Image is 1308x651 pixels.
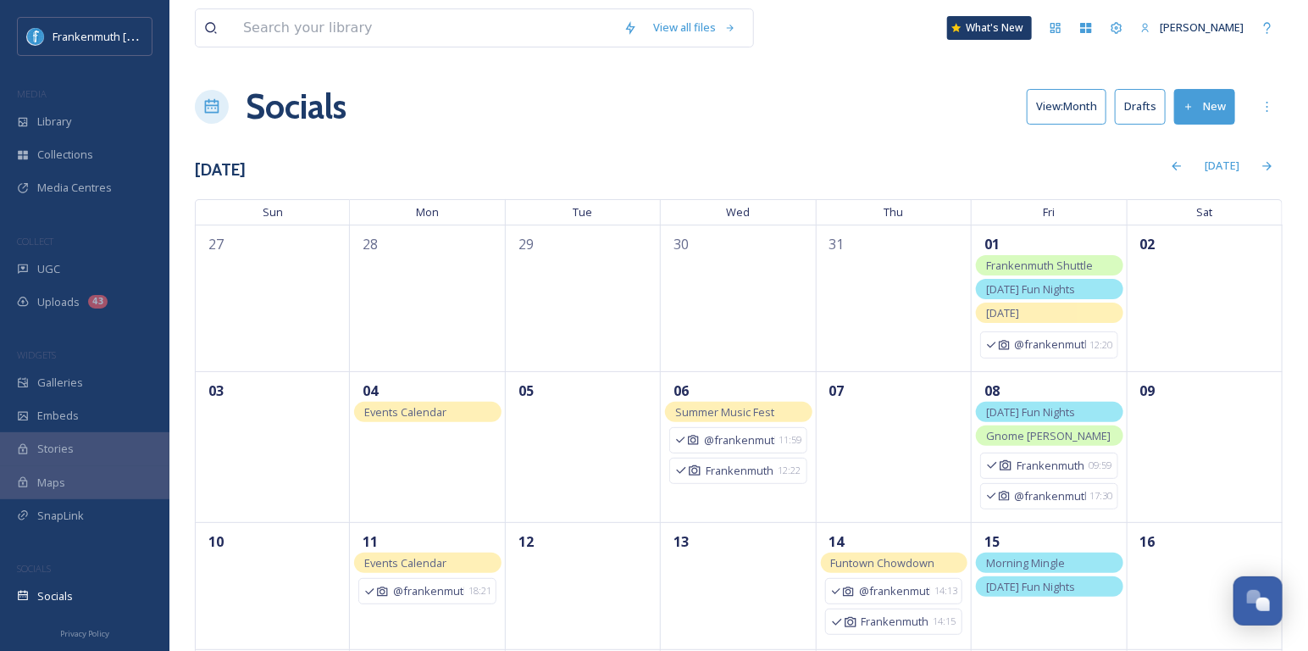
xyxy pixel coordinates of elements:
span: Mon [350,199,505,225]
span: SOCIALS [17,562,51,575]
span: [PERSON_NAME] [1160,19,1244,35]
span: Media Centres [37,180,112,196]
span: 02 [1136,232,1160,256]
a: View all files [646,11,745,44]
span: 27 [204,232,228,256]
span: @frankenmuth [393,583,464,599]
span: SnapLink [37,508,84,524]
h3: [DATE] [195,158,246,182]
span: 08 [980,379,1004,403]
span: 11 [358,530,382,554]
span: Library [37,114,71,130]
span: 14 [825,530,849,554]
span: Socials [37,588,73,604]
span: Tue [506,199,661,225]
span: 14:13 [934,584,957,598]
span: Frankenmuth [706,463,773,479]
button: View:Month [1027,89,1106,124]
span: 12:22 [778,464,801,478]
span: Embeds [37,408,79,424]
span: 03 [204,379,228,403]
span: 16 [1136,530,1160,554]
span: Events Calendar [364,555,446,570]
a: Drafts [1115,89,1174,124]
span: 07 [825,379,849,403]
span: Gnome [PERSON_NAME] [986,428,1111,443]
span: 17:30 [1090,489,1113,504]
span: @frankenmuth [704,432,775,448]
button: Open Chat [1233,576,1283,626]
span: 04 [358,379,382,403]
span: 13 [669,530,693,554]
div: 43 [88,295,108,309]
a: Privacy Policy [60,622,109,643]
a: [PERSON_NAME] [1132,11,1252,44]
span: 18:21 [468,584,491,598]
span: 11:59 [779,433,802,448]
span: Uploads [37,294,80,310]
span: [DATE] Fun Nights [986,404,1075,420]
span: [DATE] Fun Nights [986,579,1075,594]
span: COLLECT [17,235,53,248]
input: Search your library [235,9,615,47]
span: 12 [514,530,538,554]
span: Stories [37,441,74,457]
span: 06 [669,379,693,403]
span: @frankenmuth [859,583,930,599]
span: Frankenmuth [US_STATE] [53,28,180,44]
span: Frankenmuth Shuttle Starts [986,258,1093,293]
span: UGC [37,261,60,277]
span: Frankenmuth [1017,458,1084,474]
span: 05 [514,379,538,403]
img: Social%20Media%20PFP%202025.jpg [27,28,44,45]
span: Fri [972,199,1127,225]
a: Socials [246,81,346,132]
span: [DATE] [986,305,1019,320]
span: 30 [669,232,693,256]
span: Summer Music Fest [675,404,774,420]
span: Morning Mingle [986,555,1065,570]
span: @frankenmuth [1015,337,1086,353]
span: 15 [980,530,1004,554]
span: Funtown Chowdown Fest [831,555,935,591]
span: [DATE] Fun Nights [986,281,1075,297]
span: 28 [358,232,382,256]
span: Sat [1128,199,1283,225]
span: Thu [817,199,972,225]
span: Frankenmuth [862,614,929,630]
span: Maps [37,475,65,491]
span: MEDIA [17,87,47,100]
span: 29 [514,232,538,256]
span: 09:59 [1089,459,1111,473]
span: WIDGETS [17,348,56,361]
span: Sun [195,199,350,225]
span: 12:20 [1090,338,1113,353]
span: 09 [1136,379,1160,403]
span: Events Calendar [364,404,446,420]
span: @frankenmuth [1015,488,1086,504]
span: 10 [204,530,228,554]
span: 14:15 [934,615,956,629]
span: Collections [37,147,93,163]
button: Drafts [1115,89,1166,124]
span: Galleries [37,375,83,391]
span: 31 [825,232,849,256]
a: What's New [947,16,1032,40]
span: 01 [980,232,1004,256]
div: [DATE] [1196,149,1248,182]
button: New [1174,89,1235,124]
span: Wed [661,199,816,225]
span: Privacy Policy [60,628,109,639]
